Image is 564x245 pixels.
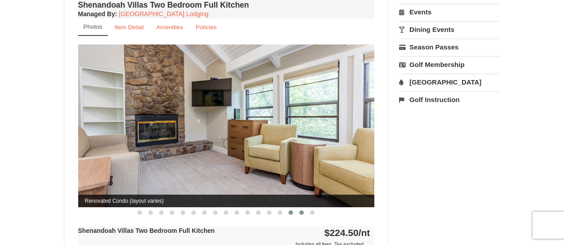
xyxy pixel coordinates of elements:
span: /nt [359,227,370,238]
small: Amenities [156,24,183,31]
small: Photos [84,23,102,30]
small: Policies [195,24,217,31]
a: Events [399,4,499,20]
a: Policies [190,18,222,36]
a: Dining Events [399,21,499,38]
h4: Shenandoah Villas Two Bedroom Full Kitchen [78,0,375,9]
strong: Shenandoah Villas Two Bedroom Full Kitchen [78,227,215,234]
a: [GEOGRAPHIC_DATA] [399,74,499,90]
strong: $224.50 [324,227,370,238]
a: Photos [78,18,108,36]
a: Item Detail [109,18,150,36]
img: Renovated Condo (layout varies) [78,45,375,207]
a: Season Passes [399,39,499,55]
small: Item Detail [115,24,144,31]
strong: : [78,10,117,18]
a: [GEOGRAPHIC_DATA] Lodging [119,10,209,18]
a: Amenities [151,18,189,36]
span: Managed By [78,10,115,18]
a: Golf Instruction [399,91,499,108]
a: Golf Membership [399,56,499,73]
span: Renovated Condo (layout varies) [78,195,375,207]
